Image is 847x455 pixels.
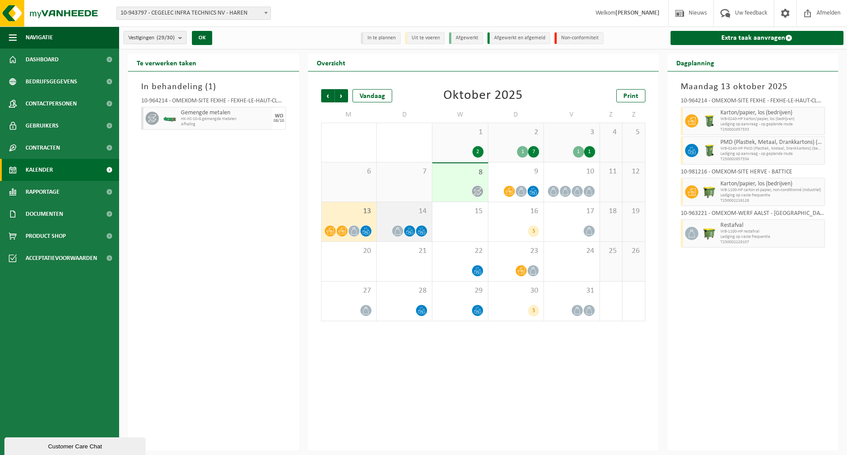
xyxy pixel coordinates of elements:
[720,234,823,240] span: Lediging op vaste frequentie
[584,146,595,158] div: 1
[667,54,723,71] h2: Dagplanning
[573,146,584,158] div: 1
[720,193,823,198] span: Lediging op vaste frequentie
[548,246,595,256] span: 24
[600,107,622,123] td: Z
[437,128,483,137] span: 1
[604,246,618,256] span: 25
[352,89,392,102] div: Vandaag
[321,107,377,123] td: M
[487,32,550,44] li: Afgewerkt en afgemeld
[703,114,716,128] img: WB-0240-HPE-GN-50
[381,167,427,177] span: 7
[720,198,823,203] span: T250002216128
[681,211,825,219] div: 10-963221 - OMEXOM-WERF AALST - [GEOGRAPHIC_DATA]
[432,107,488,123] td: W
[720,240,823,245] span: T250002229107
[720,139,823,146] span: PMD (Plastiek, Metaal, Drankkartons) (bedrijven)
[335,89,348,102] span: Volgende
[720,151,823,157] span: Lediging op aanvraag - op geplande route
[437,207,483,216] span: 15
[321,89,334,102] span: Vorige
[703,144,716,157] img: WB-0240-HPE-GN-50
[548,167,595,177] span: 10
[720,157,823,162] span: T250002957334
[141,98,286,107] div: 10-964214 - OMEXOM-SITE FEXHE - FEXHE-LE-HAUT-CLOCHER
[26,247,97,269] span: Acceptatievoorwaarden
[720,229,823,234] span: WB-1100-HP restafval
[361,32,401,44] li: In te plannen
[124,31,187,44] button: Vestigingen(29/30)
[604,128,618,137] span: 4
[326,246,372,256] span: 20
[493,286,539,296] span: 30
[274,119,284,123] div: 08/10
[488,107,544,123] td: D
[703,227,716,240] img: WB-1100-HPE-GN-50
[163,115,176,122] img: HK-XC-10-GN-00
[26,181,60,203] span: Rapportage
[720,109,823,117] span: Karton/papier, los (bedrijven)
[128,54,205,71] h2: Te verwerken taken
[493,167,539,177] span: 9
[326,207,372,216] span: 13
[128,31,175,45] span: Vestigingen
[141,80,286,94] h3: In behandeling ( )
[26,203,63,225] span: Documenten
[720,188,823,193] span: WB-1100-HP carton et papier, non-conditionné (industriel)
[627,246,640,256] span: 26
[555,32,603,44] li: Non-conformiteit
[720,222,823,229] span: Restafval
[181,122,270,127] span: Afhaling
[26,225,66,247] span: Product Shop
[720,127,823,132] span: T250002957333
[493,207,539,216] span: 16
[528,305,539,316] div: 5
[381,246,427,256] span: 21
[720,117,823,122] span: WB-0240-HP karton/papier, los (bedrijven)
[181,109,270,117] span: Gemengde metalen
[381,207,427,216] span: 14
[26,137,60,159] span: Contracten
[548,286,595,296] span: 31
[622,107,645,123] td: Z
[493,128,539,137] span: 2
[703,185,716,199] img: WB-1100-HPE-GN-50
[548,207,595,216] span: 17
[405,32,445,44] li: Uit te voeren
[326,286,372,296] span: 27
[720,122,823,127] span: Lediging op aanvraag - op geplande route
[377,107,432,123] td: D
[615,10,660,16] strong: [PERSON_NAME]
[26,93,77,115] span: Contactpersonen
[720,146,823,151] span: WB-0240-HP PMD (Plastiek, Metaal, Drankkartons) (bedrijven)
[681,80,825,94] h3: Maandag 13 oktober 2025
[26,159,53,181] span: Kalender
[26,71,77,93] span: Bedrijfsgegevens
[26,115,59,137] span: Gebruikers
[623,93,638,100] span: Print
[308,54,354,71] h2: Overzicht
[181,117,270,122] span: HK-XC-10-G gemengde metalen
[437,246,483,256] span: 22
[627,128,640,137] span: 5
[627,167,640,177] span: 12
[720,180,823,188] span: Karton/papier, los (bedrijven)
[671,31,844,45] a: Extra taak aanvragen
[208,83,213,91] span: 1
[627,207,640,216] span: 19
[548,128,595,137] span: 3
[604,167,618,177] span: 11
[616,89,645,102] a: Print
[275,113,283,119] div: WO
[681,98,825,107] div: 10-964214 - OMEXOM-SITE FEXHE - FEXHE-LE-HAUT-CLOCHER
[517,146,528,158] div: 1
[26,26,53,49] span: Navigatie
[192,31,212,45] button: OK
[116,7,271,20] span: 10-943797 - CEGELEC INFRA TECHNICS NV - HAREN
[472,146,483,158] div: 2
[443,89,523,102] div: Oktober 2025
[437,286,483,296] span: 29
[681,169,825,178] div: 10-981216 - OMEXOM-SITE HERVE - BATTICE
